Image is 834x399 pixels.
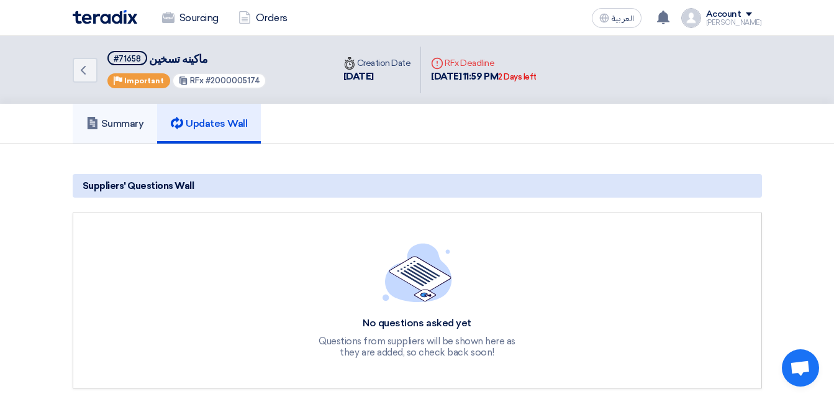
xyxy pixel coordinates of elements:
[73,104,158,144] a: Summary
[612,14,634,23] span: العربية
[592,8,641,28] button: العربية
[83,179,194,193] span: Suppliers' Questions Wall
[190,76,204,85] span: RFx
[206,76,260,85] span: #2000005174
[312,336,523,358] div: Questions from suppliers will be shown here as they are added, so check back soon!
[681,8,701,28] img: profile_test.png
[171,117,247,130] h5: Updates Wall
[706,19,762,26] div: [PERSON_NAME]
[431,57,537,70] div: RFx Deadline
[86,117,144,130] h5: Summary
[383,243,452,301] img: empty_state_list.svg
[706,9,741,20] div: Account
[124,76,164,85] span: Important
[73,10,137,24] img: Teradix logo
[782,349,819,387] div: Open chat
[431,70,537,84] div: [DATE] 11:59 PM
[149,52,207,66] span: ماكينه تسخين
[343,57,411,70] div: Creation Date
[157,104,261,144] a: Updates Wall
[152,4,229,32] a: Sourcing
[343,70,411,84] div: [DATE]
[114,55,141,63] div: #71658
[107,51,267,66] h5: ماكينه تسخين
[312,317,523,330] div: No questions asked yet
[498,71,537,83] div: 2 Days left
[229,4,297,32] a: Orders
